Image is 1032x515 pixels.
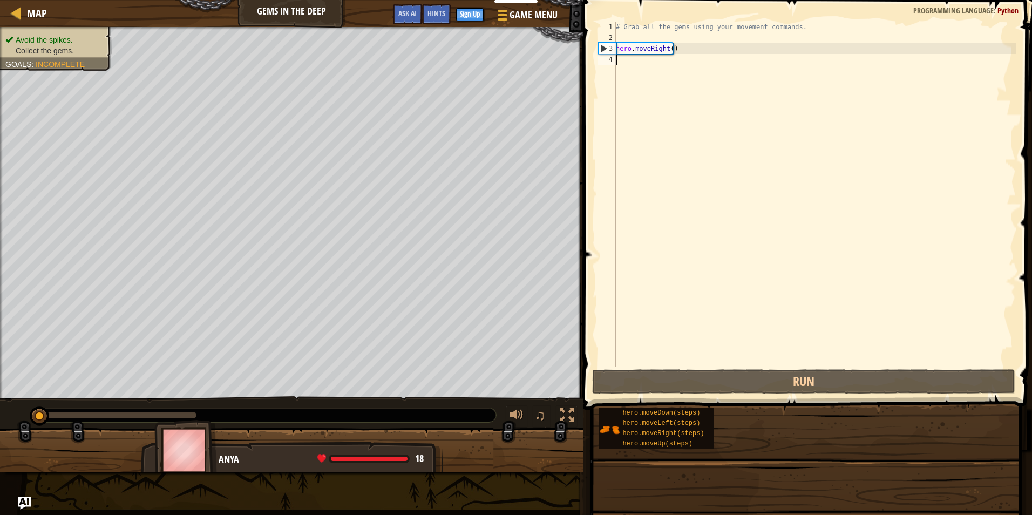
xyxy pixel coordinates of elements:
span: Ask AI [398,8,417,18]
div: Anya [219,452,432,466]
span: ♫ [535,407,546,423]
span: Map [27,6,47,21]
span: hero.moveRight(steps) [622,430,704,437]
img: portrait.png [599,419,620,440]
button: Sign Up [456,8,484,21]
span: Hints [427,8,445,18]
button: Toggle fullscreen [556,405,578,428]
span: hero.moveDown(steps) [622,409,700,417]
li: Avoid the spikes. [5,35,104,45]
span: Programming language [913,5,994,16]
span: Avoid the spikes. [16,36,73,44]
div: 2 [598,32,616,43]
span: Incomplete [36,60,85,69]
button: ♫ [533,405,551,428]
span: Collect the gems. [16,46,74,55]
a: Map [22,6,47,21]
span: : [994,5,997,16]
span: 18 [415,452,424,465]
li: Collect the gems. [5,45,104,56]
div: 3 [599,43,616,54]
button: Ask AI [393,4,422,24]
button: Ask AI [18,497,31,510]
button: Game Menu [489,4,564,30]
span: Python [997,5,1019,16]
span: hero.moveUp(steps) [622,440,692,448]
span: hero.moveLeft(steps) [622,419,700,427]
span: Game Menu [510,8,558,22]
div: health: 18 / 18 [317,454,424,464]
button: Adjust volume [506,405,527,428]
img: thang_avatar_frame.png [154,420,217,480]
span: Goals [5,60,31,69]
button: Run [592,369,1015,394]
span: : [31,60,36,69]
div: 4 [598,54,616,65]
div: 1 [598,22,616,32]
